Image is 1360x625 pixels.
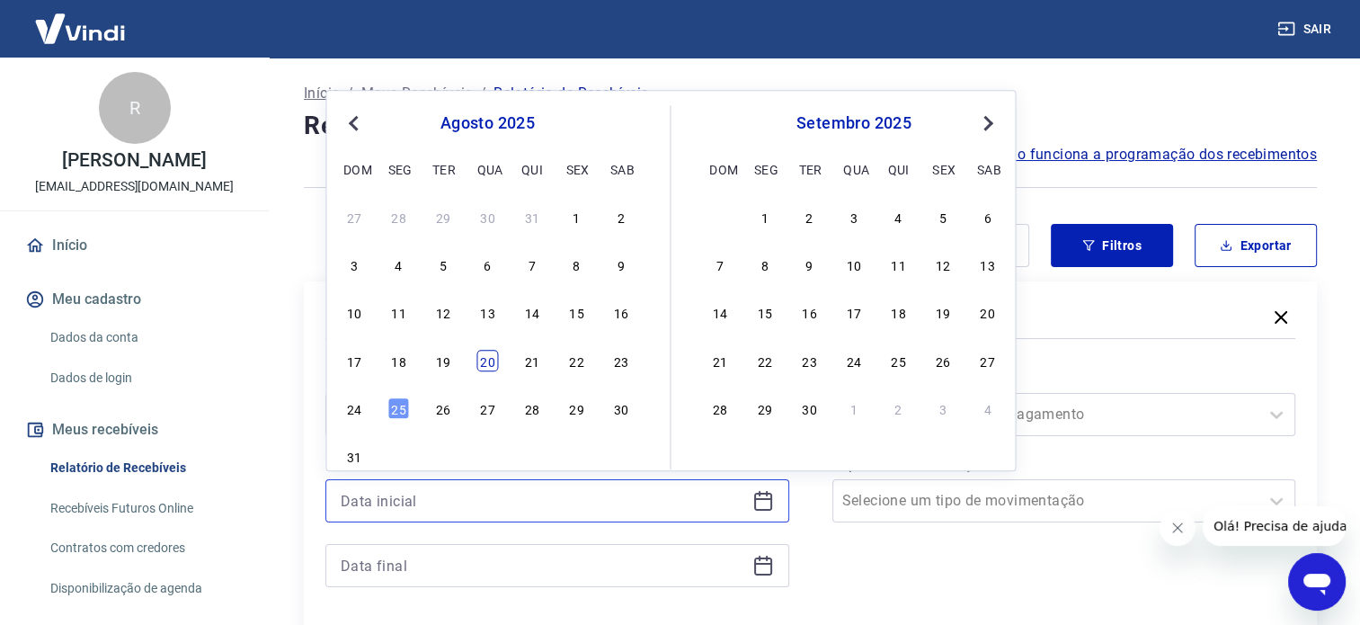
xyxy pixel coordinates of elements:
[709,206,731,228] div: Choose domingo, 31 de agosto de 2025
[932,254,954,275] div: Choose sexta-feira, 12 de setembro de 2025
[932,158,954,180] div: sex
[836,368,1293,389] label: Forma de Pagamento
[343,350,365,371] div: Choose domingo, 17 de agosto de 2025
[476,158,498,180] div: qua
[798,397,820,419] div: Choose terça-feira, 30 de setembro de 2025
[754,206,776,228] div: Choose segunda-feira, 1 de setembro de 2025
[565,350,587,371] div: Choose sexta-feira, 22 de agosto de 2025
[43,450,247,487] a: Relatório de Recebíveis
[707,112,1001,134] div: setembro 2025
[22,410,247,450] button: Meus recebíveis
[977,302,999,324] div: Choose sábado, 20 de setembro de 2025
[304,108,1317,144] h4: Relatório de Recebíveis
[843,397,865,419] div: Choose quarta-feira, 1 de outubro de 2025
[521,206,543,228] div: Choose quinta-feira, 31 de julho de 2025
[343,446,365,468] div: Choose domingo, 31 de agosto de 2025
[493,83,648,104] p: Relatório de Recebíveis
[341,203,634,469] div: month 2025-08
[565,302,587,324] div: Choose sexta-feira, 15 de agosto de 2025
[798,350,820,371] div: Choose terça-feira, 23 de setembro de 2025
[836,454,1293,476] label: Tipo de Movimentação
[99,72,171,144] div: R
[43,570,247,607] a: Disponibilização de agenda
[977,254,999,275] div: Choose sábado, 13 de setembro de 2025
[521,350,543,371] div: Choose quinta-feira, 21 de agosto de 2025
[343,158,365,180] div: dom
[798,302,820,324] div: Choose terça-feira, 16 de setembro de 2025
[343,397,365,419] div: Choose domingo, 24 de agosto de 2025
[932,206,954,228] div: Choose sexta-feira, 5 de setembro de 2025
[977,350,999,371] div: Choose sábado, 27 de setembro de 2025
[22,280,247,319] button: Meu cadastro
[22,226,247,265] a: Início
[754,302,776,324] div: Choose segunda-feira, 15 de setembro de 2025
[610,446,632,468] div: Choose sábado, 6 de setembro de 2025
[754,397,776,419] div: Choose segunda-feira, 29 de setembro de 2025
[361,83,473,104] a: Meus Recebíveis
[1203,506,1346,546] iframe: Mensagem da empresa
[388,302,410,324] div: Choose segunda-feira, 11 de agosto de 2025
[610,254,632,275] div: Choose sábado, 9 de agosto de 2025
[476,254,498,275] div: Choose quarta-feira, 6 de agosto de 2025
[521,302,543,324] div: Choose quinta-feira, 14 de agosto de 2025
[1160,510,1196,546] iframe: Fechar mensagem
[610,350,632,371] div: Choose sábado, 23 de agosto de 2025
[709,397,731,419] div: Choose domingo, 28 de setembro de 2025
[610,158,632,180] div: sab
[388,254,410,275] div: Choose segunda-feira, 4 de agosto de 2025
[341,487,745,514] input: Data inicial
[388,397,410,419] div: Choose segunda-feira, 25 de agosto de 2025
[432,254,454,275] div: Choose terça-feira, 5 de agosto de 2025
[709,158,731,180] div: dom
[476,350,498,371] div: Choose quarta-feira, 20 de agosto de 2025
[388,206,410,228] div: Choose segunda-feira, 28 de julho de 2025
[476,206,498,228] div: Choose quarta-feira, 30 de julho de 2025
[709,350,731,371] div: Choose domingo, 21 de setembro de 2025
[754,158,776,180] div: seg
[565,206,587,228] div: Choose sexta-feira, 1 de agosto de 2025
[798,158,820,180] div: ter
[304,83,340,104] p: Início
[977,112,999,134] button: Next Month
[43,490,247,527] a: Recebíveis Futuros Online
[1051,224,1173,267] button: Filtros
[432,158,454,180] div: ter
[754,254,776,275] div: Choose segunda-feira, 8 de setembro de 2025
[843,350,865,371] div: Choose quarta-feira, 24 de setembro de 2025
[341,552,745,579] input: Data final
[977,397,999,419] div: Choose sábado, 4 de outubro de 2025
[843,158,865,180] div: qua
[565,397,587,419] div: Choose sexta-feira, 29 de agosto de 2025
[1288,553,1346,611] iframe: Botão para abrir a janela de mensagens
[946,144,1317,165] a: Saiba como funciona a programação dos recebimentos
[610,397,632,419] div: Choose sábado, 30 de agosto de 2025
[932,302,954,324] div: Choose sexta-feira, 19 de setembro de 2025
[388,446,410,468] div: Choose segunda-feira, 1 de setembro de 2025
[709,254,731,275] div: Choose domingo, 7 de setembro de 2025
[565,158,587,180] div: sex
[977,206,999,228] div: Choose sábado, 6 de setembro de 2025
[888,206,910,228] div: Choose quinta-feira, 4 de setembro de 2025
[709,302,731,324] div: Choose domingo, 14 de setembro de 2025
[888,397,910,419] div: Choose quinta-feira, 2 de outubro de 2025
[888,302,910,324] div: Choose quinta-feira, 18 de setembro de 2025
[565,254,587,275] div: Choose sexta-feira, 8 de agosto de 2025
[388,158,410,180] div: seg
[476,302,498,324] div: Choose quarta-feira, 13 de agosto de 2025
[341,112,634,134] div: agosto 2025
[62,151,206,170] p: [PERSON_NAME]
[977,158,999,180] div: sab
[565,446,587,468] div: Choose sexta-feira, 5 de setembro de 2025
[932,397,954,419] div: Choose sexta-feira, 3 de outubro de 2025
[888,254,910,275] div: Choose quinta-feira, 11 de setembro de 2025
[1195,224,1317,267] button: Exportar
[843,302,865,324] div: Choose quarta-feira, 17 de setembro de 2025
[707,203,1001,421] div: month 2025-09
[343,302,365,324] div: Choose domingo, 10 de agosto de 2025
[521,397,543,419] div: Choose quinta-feira, 28 de agosto de 2025
[343,206,365,228] div: Choose domingo, 27 de julho de 2025
[521,254,543,275] div: Choose quinta-feira, 7 de agosto de 2025
[1274,13,1338,46] button: Sair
